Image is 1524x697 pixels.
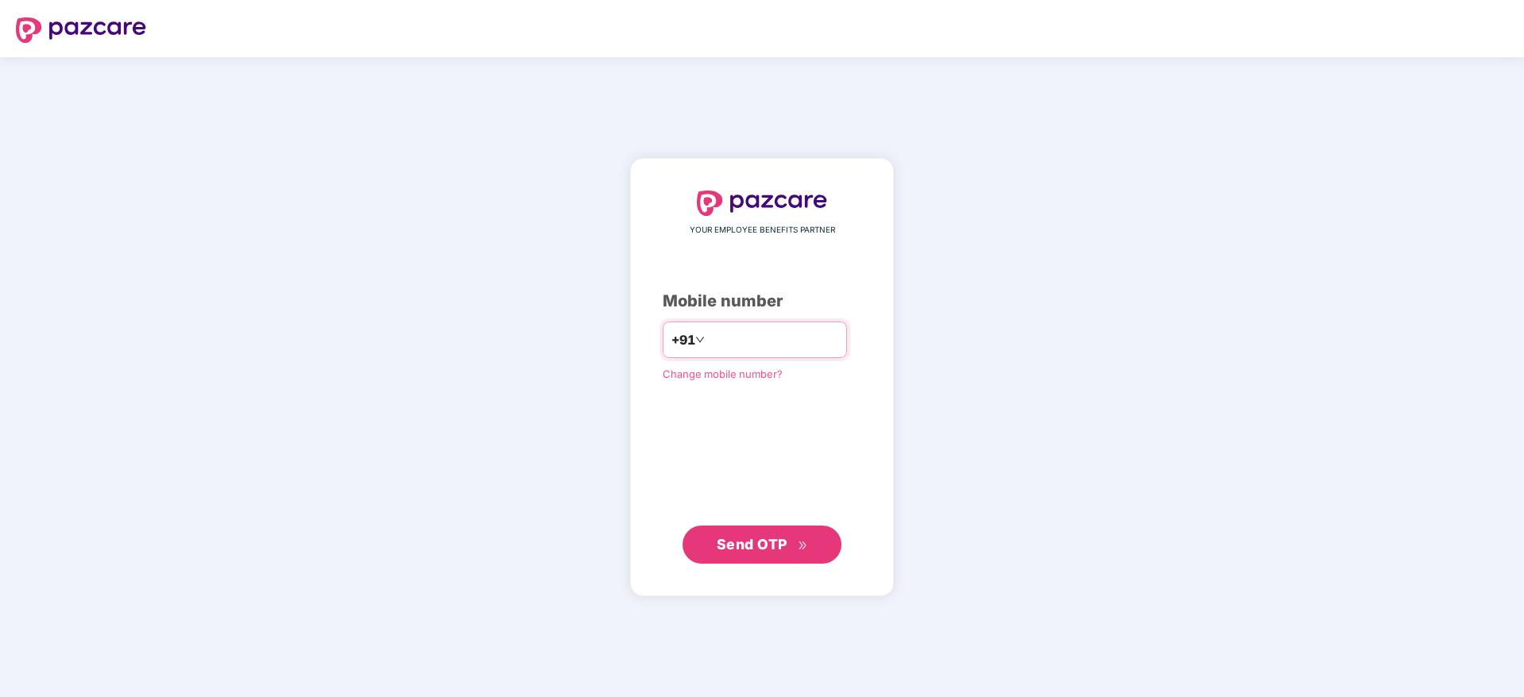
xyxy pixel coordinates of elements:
span: double-right [798,541,808,551]
a: Change mobile number? [663,368,783,380]
button: Send OTPdouble-right [683,526,841,564]
div: Mobile number [663,289,861,314]
img: logo [16,17,146,43]
span: down [695,335,705,345]
span: YOUR EMPLOYEE BENEFITS PARTNER [690,224,835,237]
span: +91 [671,330,695,350]
img: logo [697,191,827,216]
span: Send OTP [717,536,787,553]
